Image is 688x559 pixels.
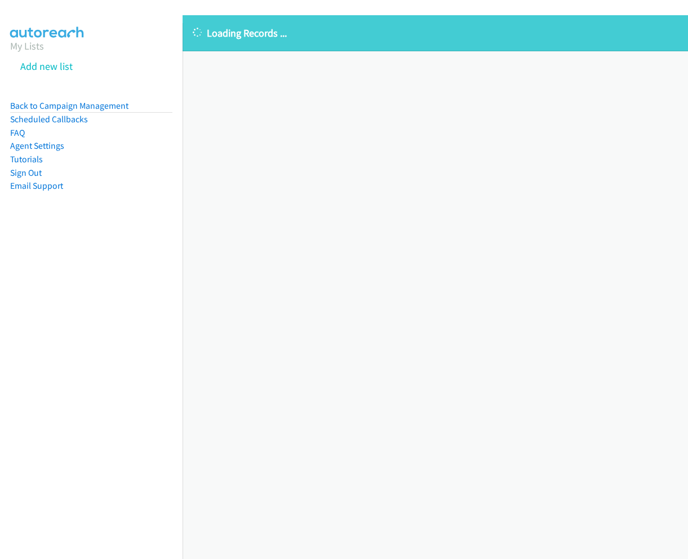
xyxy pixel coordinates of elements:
a: Back to Campaign Management [10,100,128,111]
a: My Lists [10,39,44,52]
a: FAQ [10,127,25,138]
a: Agent Settings [10,140,64,151]
a: Add new list [20,60,73,73]
a: Email Support [10,180,63,191]
a: Sign Out [10,167,42,178]
a: Scheduled Callbacks [10,114,88,125]
a: Tutorials [10,154,43,165]
p: Loading Records ... [193,25,678,41]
